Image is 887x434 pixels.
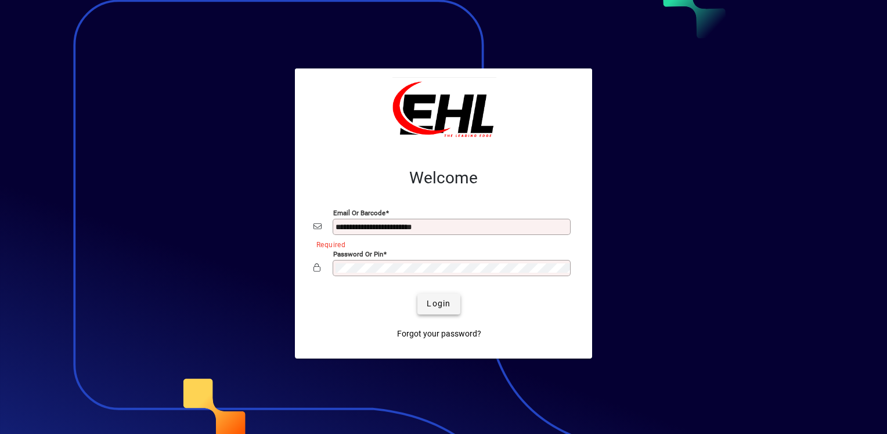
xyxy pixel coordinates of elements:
span: Login [427,298,450,310]
mat-label: Email or Barcode [333,208,385,216]
button: Login [417,294,460,314]
mat-error: Required [316,238,564,250]
span: Forgot your password? [397,328,481,340]
a: Forgot your password? [392,324,486,345]
mat-label: Password or Pin [333,249,383,258]
h2: Welcome [313,168,574,188]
